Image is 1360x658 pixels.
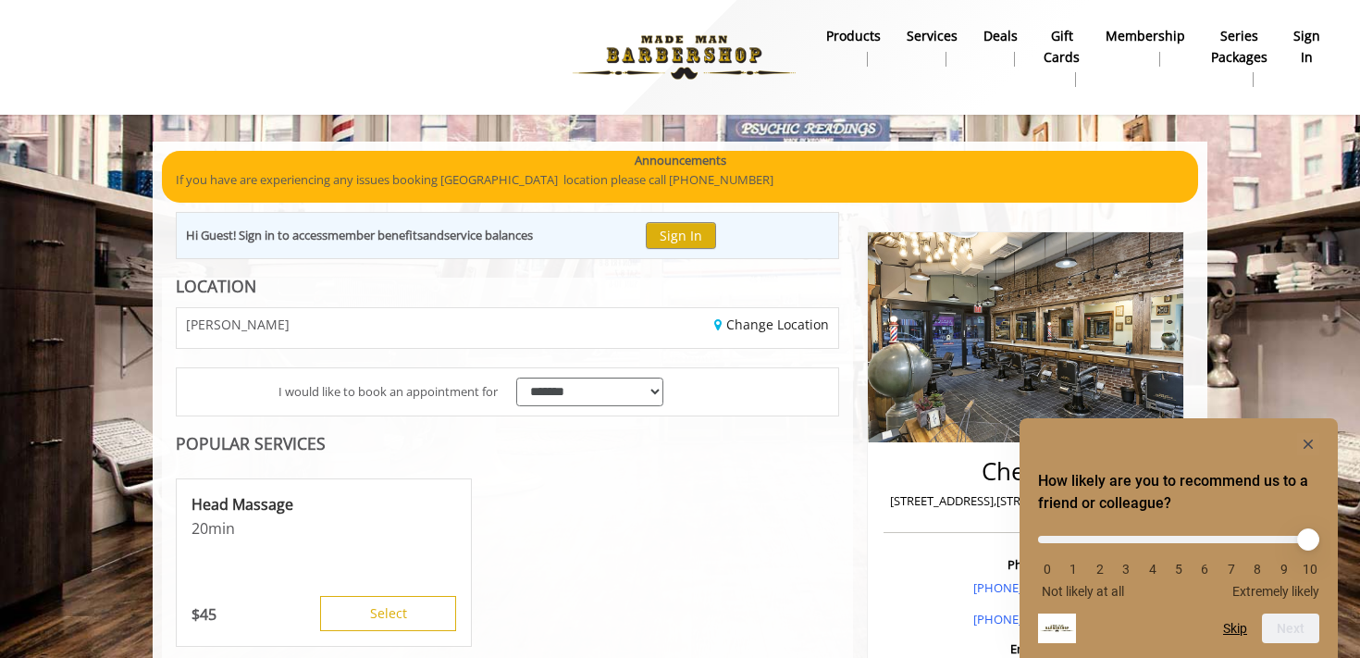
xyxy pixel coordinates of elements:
img: Made Man Barbershop logo [557,6,811,108]
li: 7 [1222,562,1241,577]
a: MembershipMembership [1093,23,1198,71]
li: 3 [1117,562,1135,577]
a: [PHONE_NUMBER] [973,579,1078,596]
li: 5 [1169,562,1188,577]
li: 2 [1091,562,1109,577]
b: LOCATION [176,275,256,297]
b: Series packages [1211,26,1267,68]
p: 45 [192,604,216,625]
p: 20 [192,518,456,539]
a: DealsDeals [971,23,1031,71]
li: 1 [1064,562,1082,577]
h3: Email [888,642,1163,655]
button: Skip [1223,621,1247,636]
b: Announcements [635,151,726,170]
div: Hi Guest! Sign in to access and [186,226,533,245]
b: Deals [983,26,1018,46]
a: Change Location [714,316,829,333]
button: Select [320,596,456,631]
li: 6 [1195,562,1214,577]
li: 0 [1038,562,1057,577]
div: How likely are you to recommend us to a friend or colleague? Select an option from 0 to 10, with ... [1038,522,1319,599]
span: Not likely at all [1042,584,1124,599]
b: POPULAR SERVICES [176,432,326,454]
b: sign in [1293,26,1320,68]
div: How likely are you to recommend us to a friend or colleague? Select an option from 0 to 10, with ... [1038,433,1319,643]
a: Series packagesSeries packages [1198,23,1280,92]
b: Services [907,26,958,46]
a: [PHONE_NUMBER] [973,611,1078,627]
p: [STREET_ADDRESS],[STREET_ADDRESS][US_STATE] [888,491,1163,511]
h2: Chelsea [888,458,1163,485]
a: sign insign in [1280,23,1333,71]
b: gift cards [1044,26,1080,68]
span: I would like to book an appointment for [278,382,498,402]
span: $ [192,604,200,625]
li: 9 [1275,562,1293,577]
button: Sign In [646,222,716,249]
a: ServicesServices [894,23,971,71]
a: Gift cardsgift cards [1031,23,1093,92]
b: products [826,26,881,46]
p: Head Massage [192,494,456,515]
b: Membership [1106,26,1185,46]
span: [PERSON_NAME] [186,317,290,331]
a: Productsproducts [813,23,894,71]
b: service balances [444,227,533,243]
b: member benefits [328,227,423,243]
h2: How likely are you to recommend us to a friend or colleague? Select an option from 0 to 10, with ... [1038,470,1319,515]
span: Extremely likely [1232,584,1319,599]
h3: Phone [888,558,1163,571]
p: If you have are experiencing any issues booking [GEOGRAPHIC_DATA] location please call [PHONE_NUM... [176,170,1184,190]
li: 4 [1144,562,1162,577]
li: 8 [1248,562,1267,577]
button: Hide survey [1297,433,1319,455]
button: Next question [1262,614,1319,643]
li: 10 [1301,562,1319,577]
span: min [208,518,235,539]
